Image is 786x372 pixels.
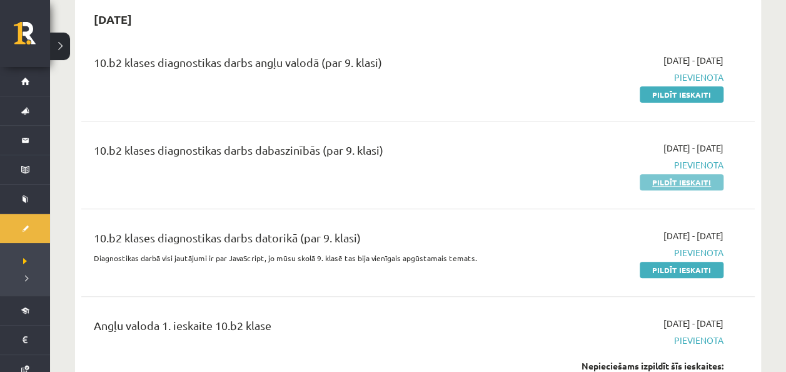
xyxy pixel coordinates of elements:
div: 10.b2 klases diagnostikas darbs angļu valodā (par 9. klasi) [94,54,507,77]
span: [DATE] - [DATE] [663,142,723,155]
p: Diagnostikas darbā visi jautājumi ir par JavaScript, jo mūsu skolā 9. klasē tas bija vienīgais ap... [94,252,507,264]
span: Pievienota [526,71,723,84]
a: Pildīt ieskaiti [640,174,723,190]
div: 10.b2 klases diagnostikas darbs dabaszinībās (par 9. klasi) [94,142,507,165]
div: 10.b2 klases diagnostikas darbs datorikā (par 9. klasi) [94,229,507,252]
a: Rīgas 1. Tālmācības vidusskola [14,22,50,53]
span: [DATE] - [DATE] [663,317,723,330]
a: Pildīt ieskaiti [640,262,723,278]
span: [DATE] - [DATE] [663,54,723,67]
h2: [DATE] [81,4,144,34]
span: [DATE] - [DATE] [663,229,723,242]
a: Pildīt ieskaiti [640,86,723,103]
span: Pievienota [526,246,723,259]
span: Pievienota [526,334,723,347]
span: Pievienota [526,158,723,172]
div: Angļu valoda 1. ieskaite 10.b2 klase [94,317,507,340]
